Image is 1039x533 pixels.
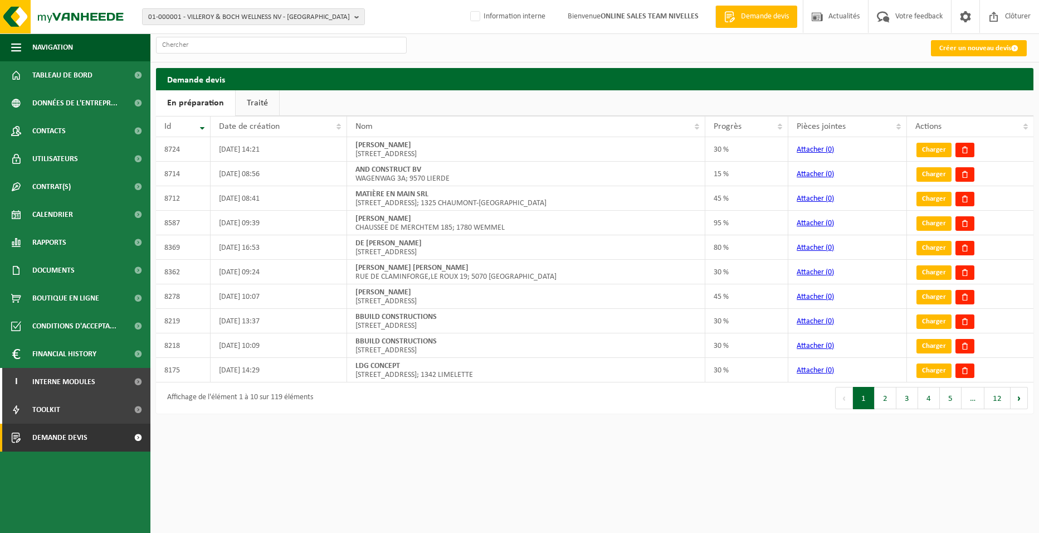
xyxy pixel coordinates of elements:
strong: LDG CONCEPT [355,362,400,370]
td: 80 % [705,235,788,260]
span: Rapports [32,229,66,256]
span: Navigation [32,33,73,61]
a: Attacher (0) [797,342,834,350]
span: 01-000001 - VILLEROY & BOCH WELLNESS NV - [GEOGRAPHIC_DATA] [148,9,350,26]
strong: ONLINE SALES TEAM NIVELLES [601,12,699,21]
div: Affichage de l'élément 1 à 10 sur 119 éléments [162,388,313,408]
span: Conditions d'accepta... [32,312,116,340]
strong: BBUILD CONSTRUCTIONS [355,337,437,346]
span: Contacts [32,117,66,145]
td: [DATE] 14:21 [211,137,347,162]
span: I [11,368,21,396]
span: 0 [828,170,832,178]
a: Charger [916,192,952,206]
span: Documents [32,256,75,284]
span: 0 [828,317,832,326]
span: Calendrier [32,201,73,229]
td: 8369 [156,235,211,260]
a: Attacher (0) [797,170,834,178]
span: Contrat(s) [32,173,71,201]
td: 30 % [705,309,788,333]
button: 01-000001 - VILLEROY & BOCH WELLNESS NV - [GEOGRAPHIC_DATA] [142,8,365,25]
a: Attacher (0) [797,268,834,277]
span: Pièces jointes [797,122,846,131]
button: Previous [835,387,853,409]
td: 8587 [156,211,211,235]
td: 8724 [156,137,211,162]
span: 0 [828,342,832,350]
strong: [PERSON_NAME] [PERSON_NAME] [355,264,469,272]
td: [STREET_ADDRESS]; 1325 CHAUMONT-[GEOGRAPHIC_DATA] [347,186,705,211]
td: [DATE] 08:56 [211,162,347,186]
span: Tableau de bord [32,61,92,89]
td: 45 % [705,186,788,211]
td: [DATE] 16:53 [211,235,347,260]
a: Attacher (0) [797,293,834,301]
td: [STREET_ADDRESS] [347,309,705,333]
td: 95 % [705,211,788,235]
a: Créer un nouveau devis [931,40,1027,56]
a: Charger [916,167,952,182]
strong: [PERSON_NAME] [355,141,411,149]
span: Nom [355,122,373,131]
span: 0 [828,268,832,277]
a: Charger [916,216,952,231]
span: 0 [828,146,832,154]
td: 45 % [705,284,788,309]
strong: MATIÈRE EN MAIN SRL [355,190,428,198]
td: 8218 [156,333,211,358]
td: [DATE] 09:39 [211,211,347,235]
td: 30 % [705,260,788,284]
a: Demande devis [715,6,797,28]
span: Boutique en ligne [32,284,99,312]
td: 30 % [705,358,788,382]
button: 3 [896,387,918,409]
button: 5 [940,387,962,409]
button: 1 [853,387,875,409]
span: Demande devis [738,11,792,22]
td: 8219 [156,309,211,333]
strong: DE [PERSON_NAME] [355,239,422,248]
input: Chercher [156,37,407,54]
span: … [962,387,984,409]
span: Date de création [219,122,280,131]
span: Interne modules [32,368,95,396]
td: 8362 [156,260,211,284]
td: [STREET_ADDRESS] [347,137,705,162]
strong: AND CONSTRUCT BV [355,166,421,174]
td: [DATE] 09:24 [211,260,347,284]
span: Id [164,122,171,131]
td: 30 % [705,137,788,162]
span: 0 [828,293,832,301]
a: Attacher (0) [797,317,834,326]
a: Attacher (0) [797,195,834,203]
a: Charger [916,290,952,304]
td: [DATE] 10:09 [211,333,347,358]
td: 15 % [705,162,788,186]
span: Actions [915,122,942,131]
span: Financial History [32,340,96,368]
strong: [PERSON_NAME] [355,215,411,223]
td: [STREET_ADDRESS] [347,235,705,260]
td: [DATE] 14:29 [211,358,347,382]
strong: BBUILD CONSTRUCTIONS [355,313,437,321]
td: WAGENWAG 3A; 9570 LIERDE [347,162,705,186]
td: 8714 [156,162,211,186]
td: [STREET_ADDRESS] [347,284,705,309]
span: Toolkit [32,396,60,424]
td: 8278 [156,284,211,309]
a: Attacher (0) [797,244,834,252]
a: Attacher (0) [797,366,834,375]
strong: [PERSON_NAME] [355,288,411,297]
a: Charger [916,339,952,353]
td: [DATE] 13:37 [211,309,347,333]
a: Attacher (0) [797,146,834,154]
span: 0 [828,244,832,252]
span: 0 [828,366,832,375]
a: En préparation [156,90,235,116]
td: [STREET_ADDRESS]; 1342 LIMELETTE [347,358,705,382]
span: 0 [828,195,832,203]
a: Charger [916,314,952,329]
td: [STREET_ADDRESS] [347,333,705,358]
span: Progrès [714,122,742,131]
